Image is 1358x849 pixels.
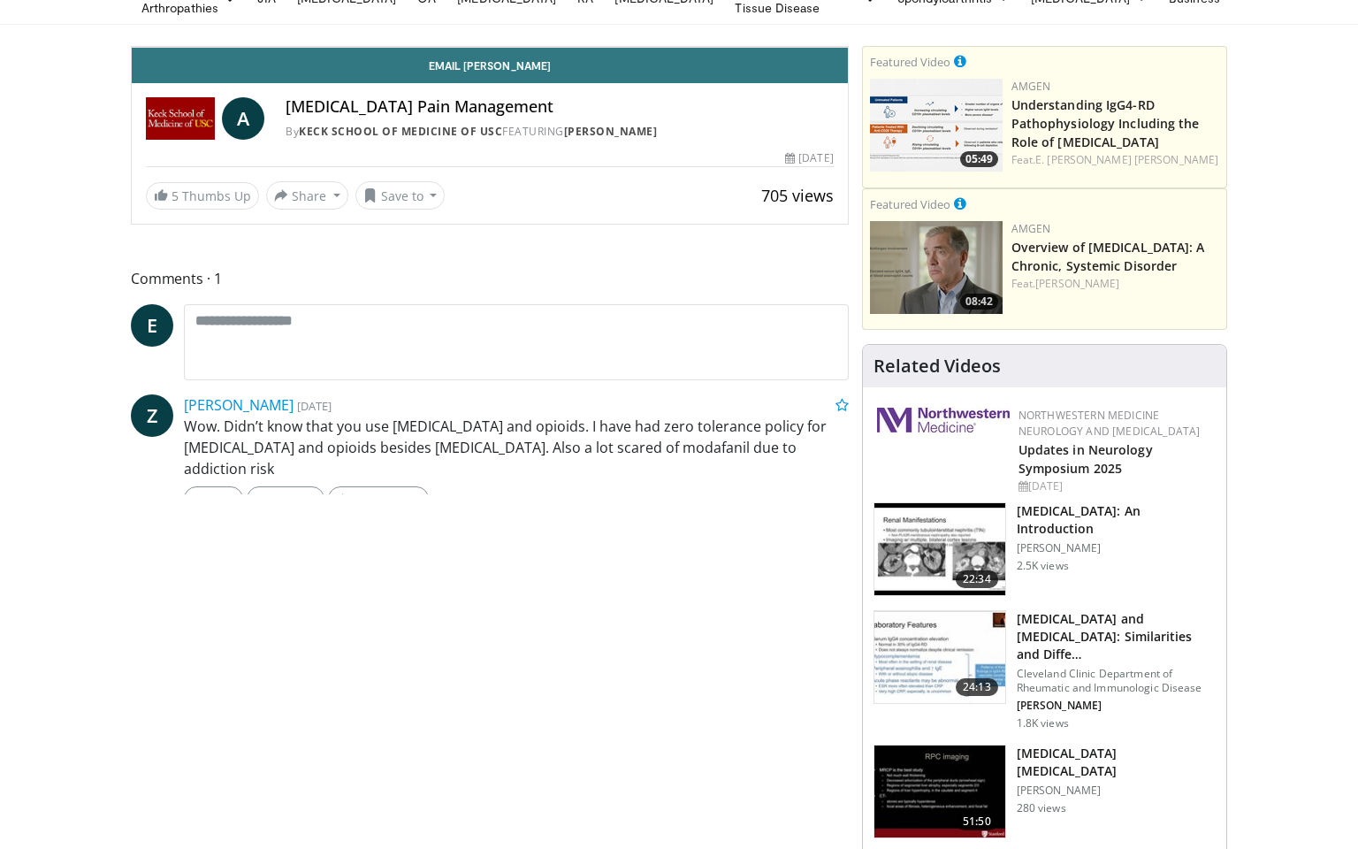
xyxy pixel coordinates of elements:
[1011,276,1219,292] div: Feat.
[785,150,833,166] div: [DATE]
[870,79,1003,172] img: 3e5b4ad1-6d9b-4d8f-ba8e-7f7d389ba880.png.150x105_q85_crop-smart_upscale.png
[870,221,1003,314] img: 40cb7efb-a405-4d0b-b01f-0267f6ac2b93.png.150x105_q85_crop-smart_upscale.png
[956,678,998,696] span: 24:13
[1011,221,1051,236] a: Amgen
[874,503,1005,595] img: 47980f05-c0f7-4192-9362-4cb0fcd554e5.150x105_q85_crop-smart_upscale.jpg
[1018,478,1212,494] div: [DATE]
[172,187,179,204] span: 5
[266,181,348,210] button: Share
[874,611,1005,703] img: 639ae221-5c05-4739-ae6e-a8d6e95da367.150x105_q85_crop-smart_upscale.jpg
[131,304,173,347] a: E
[874,746,1005,838] img: 5f02b353-f81e-40e5-bc35-c432a737a304.150x105_q85_crop-smart_upscale.jpg
[299,124,502,139] a: Keck School of Medicine of USC
[1011,96,1200,150] a: Understanding IgG4-RD Pathophysiology Including the Role of [MEDICAL_DATA]
[960,294,998,310] span: 08:42
[564,124,658,139] a: [PERSON_NAME]
[1017,667,1216,695] p: Cleveland Clinic Department of Rheumatic and Immunologic Disease
[131,267,849,290] span: Comments 1
[1018,408,1201,439] a: Northwestern Medicine Neurology and [MEDICAL_DATA]
[870,221,1003,314] a: 08:42
[1017,610,1216,663] h3: [MEDICAL_DATA] and [MEDICAL_DATA]: Similarities and Diffe…
[1011,152,1219,168] div: Feat.
[184,395,294,415] a: [PERSON_NAME]
[874,502,1216,596] a: 22:34 [MEDICAL_DATA]: An Introduction [PERSON_NAME] 2.5K views
[1017,541,1216,555] p: [PERSON_NAME]
[1011,79,1051,94] a: Amgen
[355,181,446,210] button: Save to
[1017,784,1216,798] p: [PERSON_NAME]
[132,47,848,48] video-js: Video Player
[184,416,849,479] p: Wow. Didn’t know that you use [MEDICAL_DATA] and opioids. I have had zero tolerance policy for [M...
[1011,239,1205,274] a: Overview of [MEDICAL_DATA]: A Chronic, Systemic Disorder
[874,745,1216,838] a: 51:50 [MEDICAL_DATA] [MEDICAL_DATA] [PERSON_NAME] 280 views
[146,97,215,140] img: Keck School of Medicine of USC
[131,394,173,437] a: Z
[1017,502,1216,538] h3: [MEDICAL_DATA]: An Introduction
[1017,745,1216,780] h3: [MEDICAL_DATA] [MEDICAL_DATA]
[1017,699,1216,713] p: [PERSON_NAME]
[222,97,264,140] a: A
[1018,441,1153,477] a: Updates in Neurology Symposium 2025
[1035,276,1119,291] a: [PERSON_NAME]
[877,408,1010,432] img: 2a462fb6-9365-492a-ac79-3166a6f924d8.png.150x105_q85_autocrop_double_scale_upscale_version-0.2.jpg
[870,54,950,70] small: Featured Video
[870,196,950,212] small: Featured Video
[286,97,834,117] h4: [MEDICAL_DATA] Pain Management
[761,185,834,206] span: 705 views
[286,124,834,140] div: By FEATURING
[874,356,1001,377] h4: Related Videos
[960,151,998,167] span: 05:49
[956,570,998,588] span: 22:34
[184,486,243,511] a: Reply
[1017,716,1069,730] p: 1.8K views
[1035,152,1218,167] a: E. [PERSON_NAME] [PERSON_NAME]
[297,398,332,414] small: [DATE]
[328,486,428,511] a: Thumbs Up
[1017,801,1066,815] p: 280 views
[870,79,1003,172] a: 05:49
[956,813,998,830] span: 51:50
[1017,559,1069,573] p: 2.5K views
[247,486,324,511] a: Message
[132,48,848,83] a: Email [PERSON_NAME]
[146,182,259,210] a: 5 Thumbs Up
[874,610,1216,730] a: 24:13 [MEDICAL_DATA] and [MEDICAL_DATA]: Similarities and Diffe… Cleveland Clinic Department of R...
